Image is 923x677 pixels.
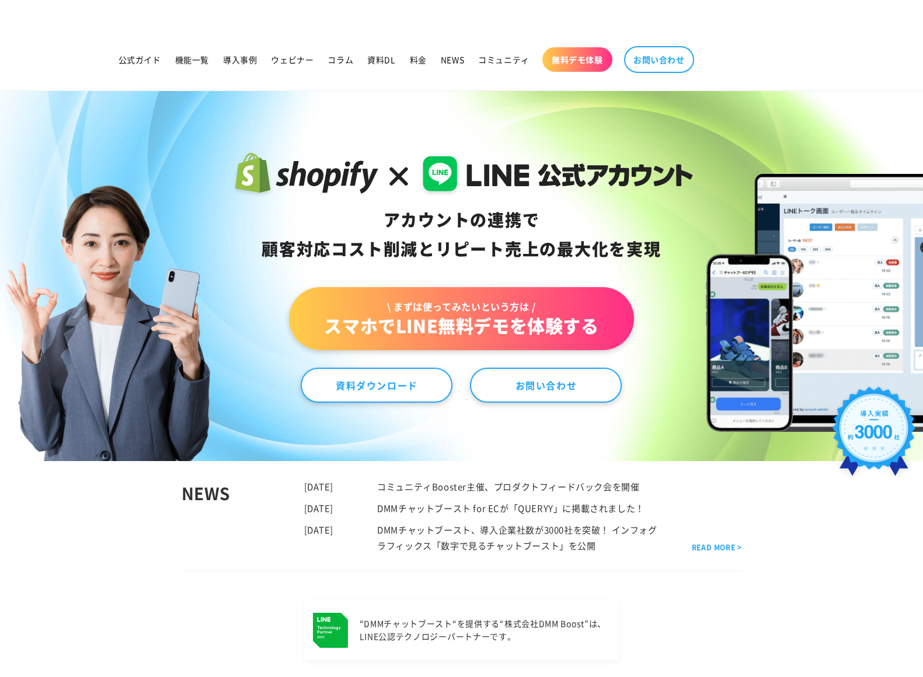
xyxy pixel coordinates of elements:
[223,54,257,65] span: 導入事例
[304,502,334,514] time: [DATE]
[377,480,639,493] a: コミュニティBooster主催、プロダクトフィードバック会を開催
[434,47,471,72] a: NEWS
[271,54,314,65] span: ウェビナー
[552,54,603,65] span: 無料デモ体験
[471,47,537,72] a: コミュニティ
[377,502,645,514] a: DMMチャットブースト for ECが「QUERYY」に掲載されました！
[542,47,612,72] a: 無料デモ体験
[367,54,395,65] span: 資料DL
[321,47,360,72] a: コラム
[301,368,452,403] a: 資料ダウンロード
[264,47,321,72] a: ウェビナー
[624,46,694,73] a: お問い合わせ
[328,54,353,65] span: コラム
[304,480,334,493] time: [DATE]
[175,54,209,65] span: 機能一覧
[377,524,657,552] a: DMMチャットブースト、導入企業社数が3000社を突破！ インフォグラフィックス「数字で見るチャットブースト」を公開
[182,479,304,553] div: NEWS
[828,382,920,487] img: 導入実績約3000社
[441,54,464,65] span: NEWS
[692,541,742,554] a: READ MORE >
[119,54,161,65] span: 公式ガイド
[216,47,264,72] a: 導入事例
[360,47,402,72] a: 資料DL
[470,368,622,403] a: お問い合わせ
[478,54,530,65] span: コミュニティ
[289,287,633,350] a: \ まずは使ってみたいという方は /スマホでLINE無料デモを体験する
[304,524,334,536] time: [DATE]
[230,205,693,264] div: アカウントの連携で 顧客対応コスト削減と リピート売上の 最大化を実現
[403,47,434,72] a: 料金
[360,617,607,643] p: “DMMチャットブースト“を提供する “株式会社DMM Boost”は、 LINE公認テクノロジーパートナーです。
[168,47,216,72] a: 機能一覧
[324,300,598,313] span: \ まずは使ってみたいという方は /
[633,54,685,65] span: お問い合わせ
[112,47,168,72] a: 公式ガイド
[410,54,427,65] span: 料金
